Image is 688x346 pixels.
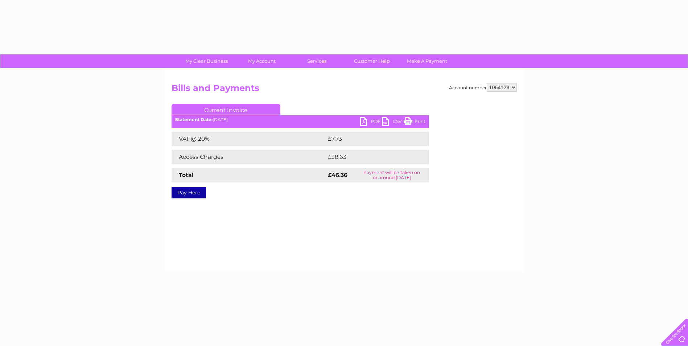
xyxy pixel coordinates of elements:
td: £38.63 [326,150,415,164]
h2: Bills and Payments [172,83,517,97]
a: Pay Here [172,187,206,198]
td: Access Charges [172,150,326,164]
div: [DATE] [172,117,429,122]
strong: £46.36 [328,172,347,178]
b: Statement Date: [175,117,213,122]
a: Current Invoice [172,104,280,115]
a: My Clear Business [177,54,236,68]
a: Customer Help [342,54,402,68]
td: VAT @ 20% [172,132,326,146]
a: My Account [232,54,292,68]
a: CSV [382,117,404,128]
a: Make A Payment [397,54,457,68]
a: PDF [360,117,382,128]
td: Payment will be taken on or around [DATE] [355,168,429,182]
a: Print [404,117,425,128]
a: Services [287,54,347,68]
div: Account number [449,83,517,92]
strong: Total [179,172,194,178]
td: £7.73 [326,132,412,146]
